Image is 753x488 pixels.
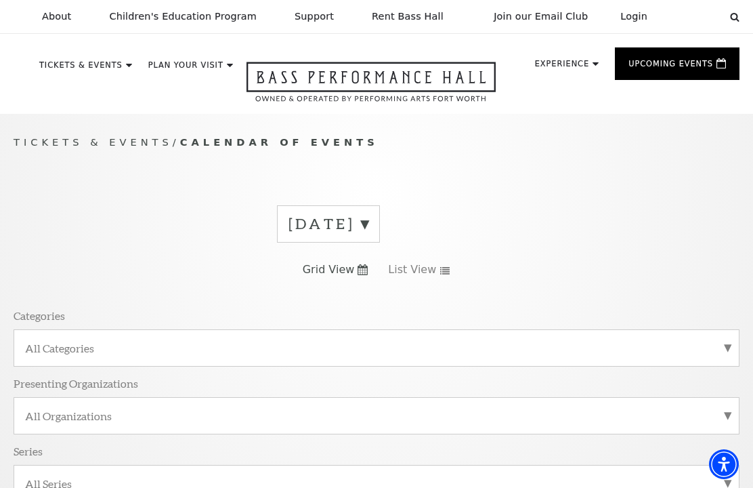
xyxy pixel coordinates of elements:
[109,11,257,22] p: Children's Education Program
[295,11,334,22] p: Support
[372,11,444,22] p: Rent Bass Hall
[709,449,739,479] div: Accessibility Menu
[535,60,589,75] p: Experience
[14,134,739,151] p: /
[42,11,71,22] p: About
[148,62,223,77] p: Plan Your Visit
[39,62,123,77] p: Tickets & Events
[14,444,43,458] p: Series
[288,213,368,235] label: [DATE]
[303,262,355,277] span: Grid View
[669,10,717,23] select: Select:
[14,376,138,390] p: Presenting Organizations
[25,409,728,423] label: All Organizations
[14,308,65,323] p: Categories
[180,136,379,148] span: Calendar of Events
[628,60,713,75] p: Upcoming Events
[388,262,436,277] span: List View
[233,62,509,114] a: Open this option
[25,341,728,355] label: All Categories
[14,136,173,148] span: Tickets & Events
